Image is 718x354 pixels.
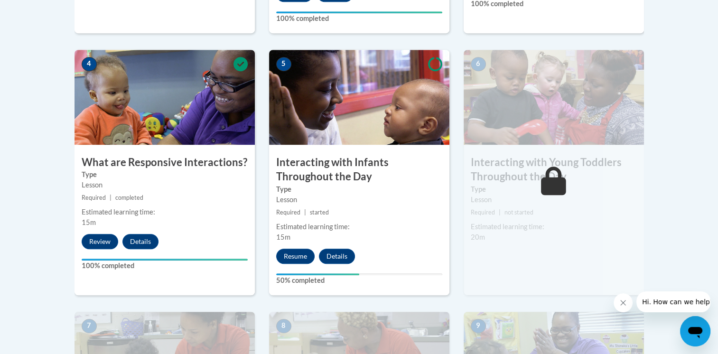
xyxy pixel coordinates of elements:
[276,249,315,264] button: Resume
[82,218,96,226] span: 15m
[310,209,329,216] span: started
[82,169,248,180] label: Type
[304,209,306,216] span: |
[82,180,248,190] div: Lesson
[82,207,248,217] div: Estimated learning time:
[269,50,449,145] img: Course Image
[75,155,255,170] h3: What are Responsive Interactions?
[82,261,248,271] label: 100% completed
[471,319,486,333] span: 9
[471,184,637,195] label: Type
[680,316,710,346] iframe: Button to launch messaging window
[82,319,97,333] span: 7
[82,259,248,261] div: Your progress
[276,275,442,286] label: 50% completed
[6,7,77,14] span: Hi. How can we help?
[276,11,442,13] div: Your progress
[276,13,442,24] label: 100% completed
[464,155,644,185] h3: Interacting with Young Toddlers Throughout the Day
[276,209,300,216] span: Required
[471,233,485,241] span: 20m
[115,194,143,201] span: completed
[276,319,291,333] span: 8
[471,195,637,205] div: Lesson
[471,209,495,216] span: Required
[276,222,442,232] div: Estimated learning time:
[276,57,291,71] span: 5
[276,195,442,205] div: Lesson
[471,57,486,71] span: 6
[276,233,290,241] span: 15m
[82,194,106,201] span: Required
[614,293,633,312] iframe: Close message
[122,234,159,249] button: Details
[276,273,359,275] div: Your progress
[110,194,112,201] span: |
[636,291,710,312] iframe: Message from company
[504,209,533,216] span: not started
[82,234,118,249] button: Review
[499,209,501,216] span: |
[276,184,442,195] label: Type
[464,50,644,145] img: Course Image
[319,249,355,264] button: Details
[471,222,637,232] div: Estimated learning time:
[82,57,97,71] span: 4
[269,155,449,185] h3: Interacting with Infants Throughout the Day
[75,50,255,145] img: Course Image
